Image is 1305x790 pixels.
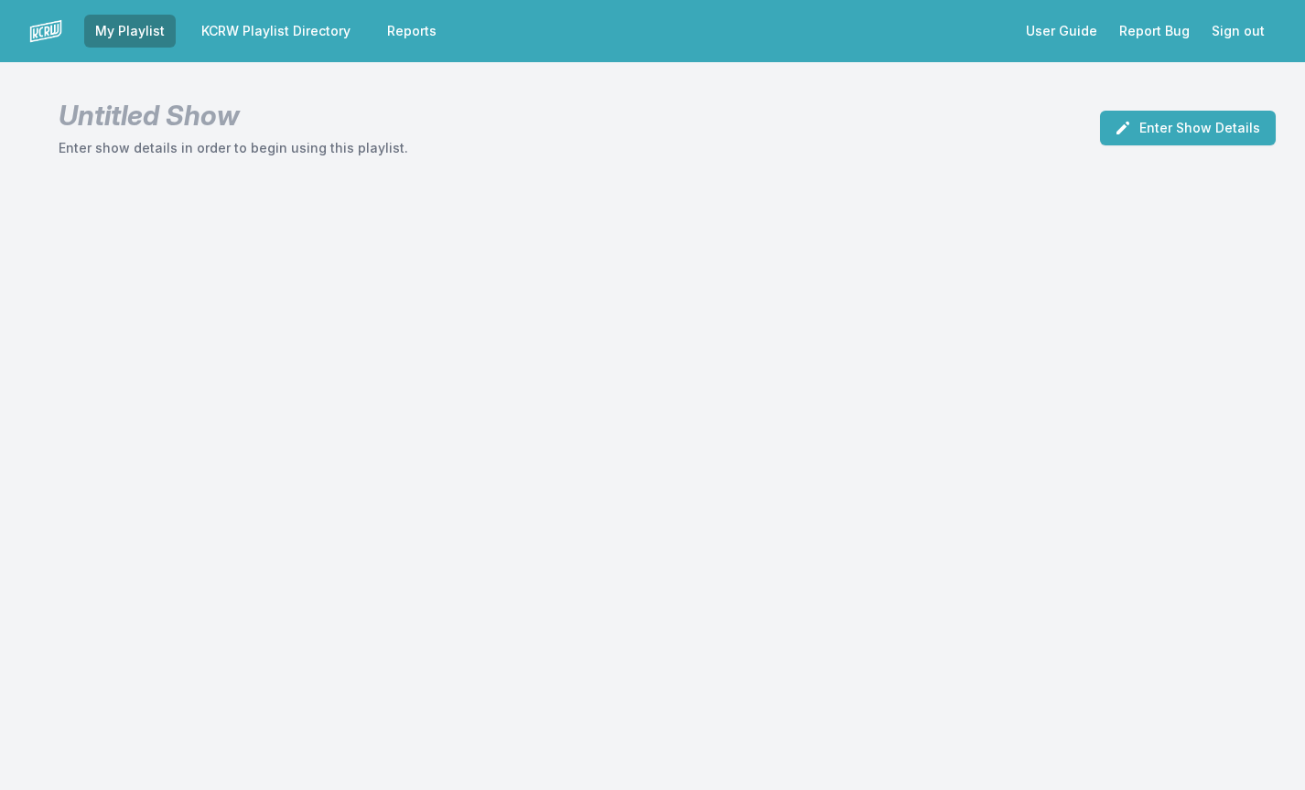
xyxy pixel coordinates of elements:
[190,15,361,48] a: KCRW Playlist Directory
[59,139,408,157] p: Enter show details in order to begin using this playlist.
[1100,111,1276,145] button: Enter Show Details
[84,15,176,48] a: My Playlist
[1201,15,1276,48] button: Sign out
[59,99,408,132] h1: Untitled Show
[1108,15,1201,48] a: Report Bug
[376,15,448,48] a: Reports
[1015,15,1108,48] a: User Guide
[29,15,62,48] img: logo-white-87cec1fa9cbef997252546196dc51331.png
